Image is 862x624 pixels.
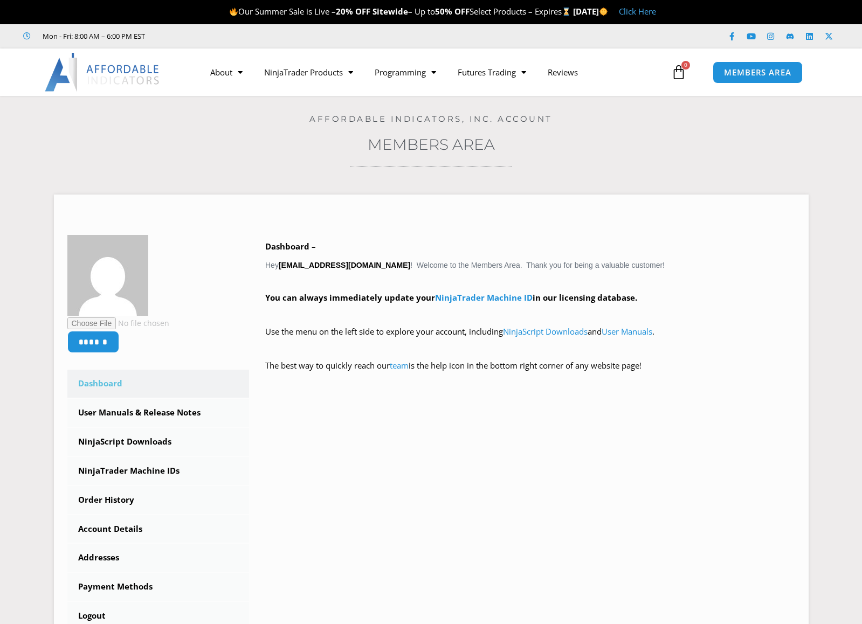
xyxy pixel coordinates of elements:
[537,60,589,85] a: Reviews
[199,60,253,85] a: About
[229,6,573,17] span: Our Summer Sale is Live – – Up to Select Products – Expires
[265,239,795,389] div: Hey ! Welcome to the Members Area. Thank you for being a valuable customer!
[435,292,533,303] a: NinjaTrader Machine ID
[160,31,322,41] iframe: Customer reviews powered by Trustpilot
[573,6,608,17] strong: [DATE]
[265,324,795,355] p: Use the menu on the left side to explore your account, including and .
[309,114,553,124] a: Affordable Indicators, Inc. Account
[279,261,410,269] strong: [EMAIL_ADDRESS][DOMAIN_NAME]
[373,6,408,17] strong: Sitewide
[67,235,148,316] img: d2117ace48cef559e8e15ce27b86871a5a46866aa7b6571df7220bbf9761b8e6
[681,61,690,70] span: 0
[602,326,652,337] a: User Manuals
[265,241,316,252] b: Dashboard –
[45,53,161,92] img: LogoAI | Affordable Indicators – NinjaTrader
[67,573,250,601] a: Payment Methods
[67,399,250,427] a: User Manuals & Release Notes
[503,326,588,337] a: NinjaScript Downloads
[265,292,637,303] strong: You can always immediately update your in our licensing database.
[40,30,145,43] span: Mon - Fri: 8:00 AM – 6:00 PM EST
[390,360,409,371] a: team
[67,370,250,398] a: Dashboard
[619,6,656,17] a: Click Here
[562,8,570,16] img: ⌛
[67,515,250,543] a: Account Details
[67,486,250,514] a: Order History
[199,60,668,85] nav: Menu
[599,8,608,16] img: 🌞
[67,428,250,456] a: NinjaScript Downloads
[67,457,250,485] a: NinjaTrader Machine IDs
[230,8,238,16] img: 🔥
[713,61,803,84] a: MEMBERS AREA
[265,358,795,389] p: The best way to quickly reach our is the help icon in the bottom right corner of any website page!
[655,57,702,88] a: 0
[364,60,447,85] a: Programming
[336,6,370,17] strong: 20% OFF
[724,68,791,77] span: MEMBERS AREA
[253,60,364,85] a: NinjaTrader Products
[67,544,250,572] a: Addresses
[368,135,495,154] a: Members Area
[435,6,470,17] strong: 50% OFF
[447,60,537,85] a: Futures Trading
